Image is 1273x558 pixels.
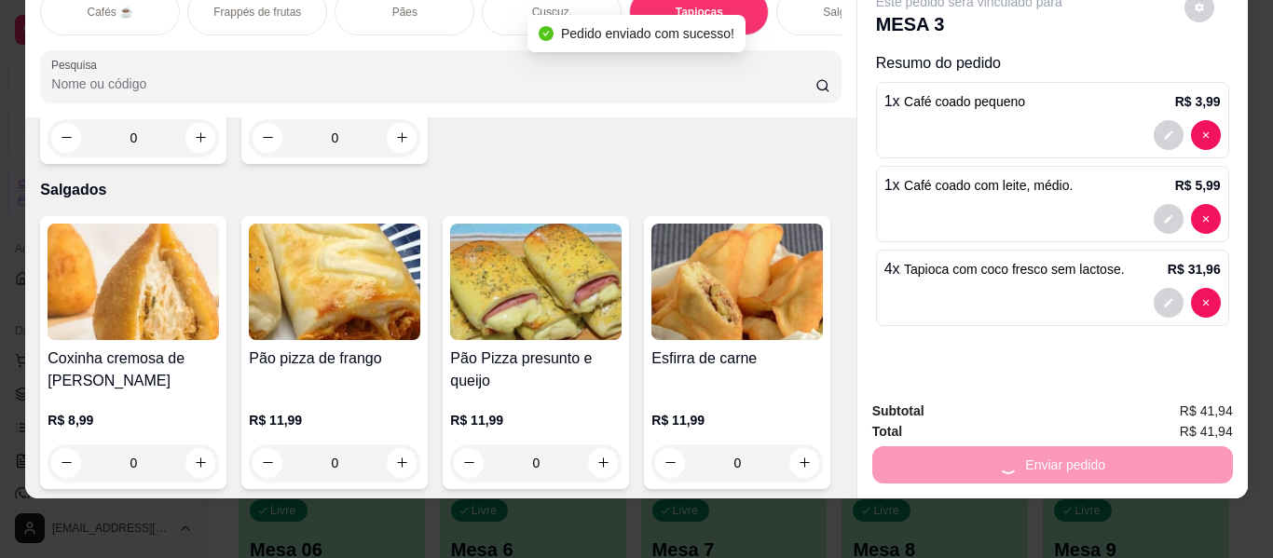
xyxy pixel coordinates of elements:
img: product-image [249,224,420,340]
button: increase-product-quantity [185,448,215,478]
p: Tapiocas [676,5,723,20]
button: increase-product-quantity [789,448,819,478]
img: product-image [651,224,823,340]
h4: Pão pizza de frango [249,347,420,370]
h4: Esfirra de carne [651,347,823,370]
button: decrease-product-quantity [1154,288,1184,318]
p: Cuscuz. [532,5,572,20]
span: Tapioca com coco fresco sem lactose. [904,262,1125,277]
button: decrease-product-quantity [1191,204,1221,234]
button: decrease-product-quantity [51,123,81,153]
button: decrease-product-quantity [1154,120,1184,150]
button: increase-product-quantity [185,123,215,153]
img: product-image [450,224,622,340]
p: Frappés de frutas [213,5,301,20]
span: R$ 41,94 [1180,421,1233,442]
p: MESA 3 [876,11,1062,37]
span: check-circle [539,26,554,41]
p: R$ 31,96 [1168,260,1221,279]
button: decrease-product-quantity [253,123,282,153]
p: Cafés ☕ [87,5,133,20]
img: product-image [48,224,219,340]
h4: Coxinha cremosa de [PERSON_NAME] [48,347,219,392]
p: R$ 3,99 [1175,92,1221,111]
span: Pedido enviado com sucesso! [561,26,734,41]
p: Resumo do pedido [876,52,1229,75]
p: R$ 5,99 [1175,176,1221,195]
h4: Pão Pizza presunto e queijo [450,347,622,392]
p: Pães [392,5,417,20]
label: Pesquisa [51,57,103,73]
p: R$ 8,99 [48,411,219,429]
p: R$ 11,99 [249,411,420,429]
p: Salgados [40,179,841,201]
button: decrease-product-quantity [1191,288,1221,318]
button: decrease-product-quantity [253,448,282,478]
p: Salgados [823,5,869,20]
button: increase-product-quantity [387,123,417,153]
p: 1 x [884,174,1074,197]
button: decrease-product-quantity [1154,204,1184,234]
p: 4 x [884,258,1125,280]
button: decrease-product-quantity [1191,120,1221,150]
strong: Total [872,424,902,439]
strong: Subtotal [872,403,924,418]
button: decrease-product-quantity [454,448,484,478]
span: R$ 41,94 [1180,401,1233,421]
span: Café coado com leite, médio. [904,178,1073,193]
input: Pesquisa [51,75,815,93]
span: Café coado pequeno [904,94,1025,109]
p: R$ 11,99 [450,411,622,429]
button: decrease-product-quantity [51,448,81,478]
p: 1 x [884,90,1025,113]
button: decrease-product-quantity [655,448,685,478]
button: increase-product-quantity [387,448,417,478]
button: increase-product-quantity [588,448,618,478]
p: R$ 11,99 [651,411,823,429]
